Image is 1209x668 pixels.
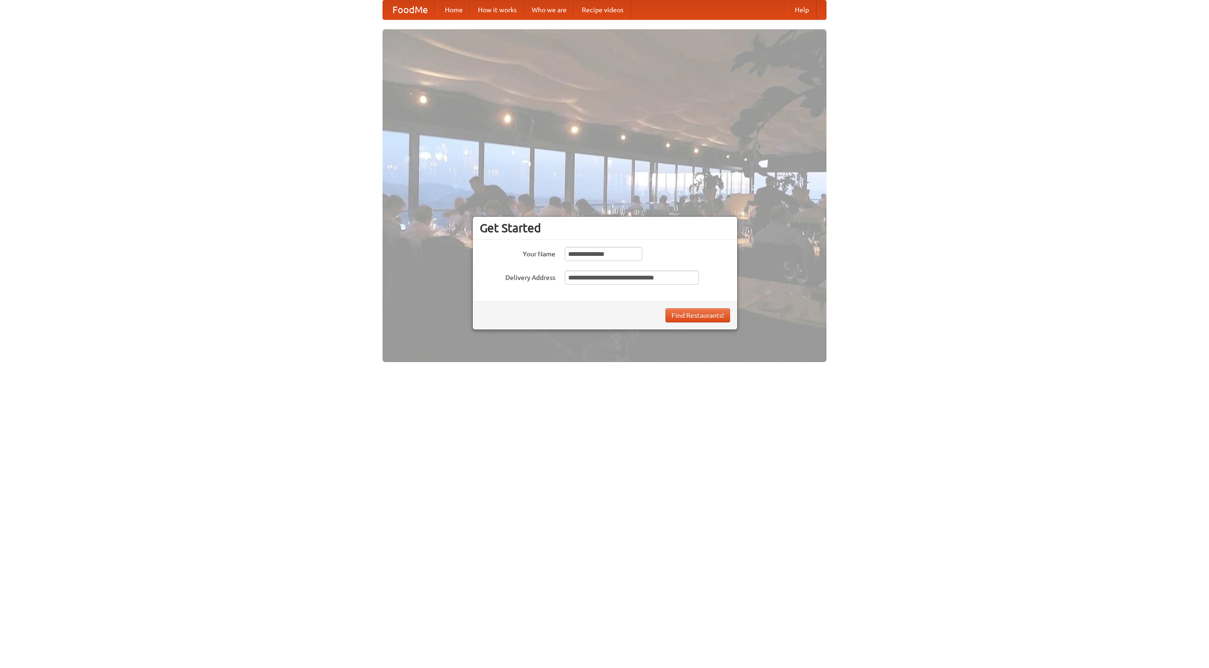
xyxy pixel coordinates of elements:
a: FoodMe [383,0,437,19]
label: Delivery Address [480,271,555,282]
a: Who we are [524,0,574,19]
label: Your Name [480,247,555,259]
a: Help [787,0,817,19]
h3: Get Started [480,221,730,235]
button: Find Restaurants! [665,308,730,322]
a: How it works [470,0,524,19]
a: Home [437,0,470,19]
a: Recipe videos [574,0,631,19]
